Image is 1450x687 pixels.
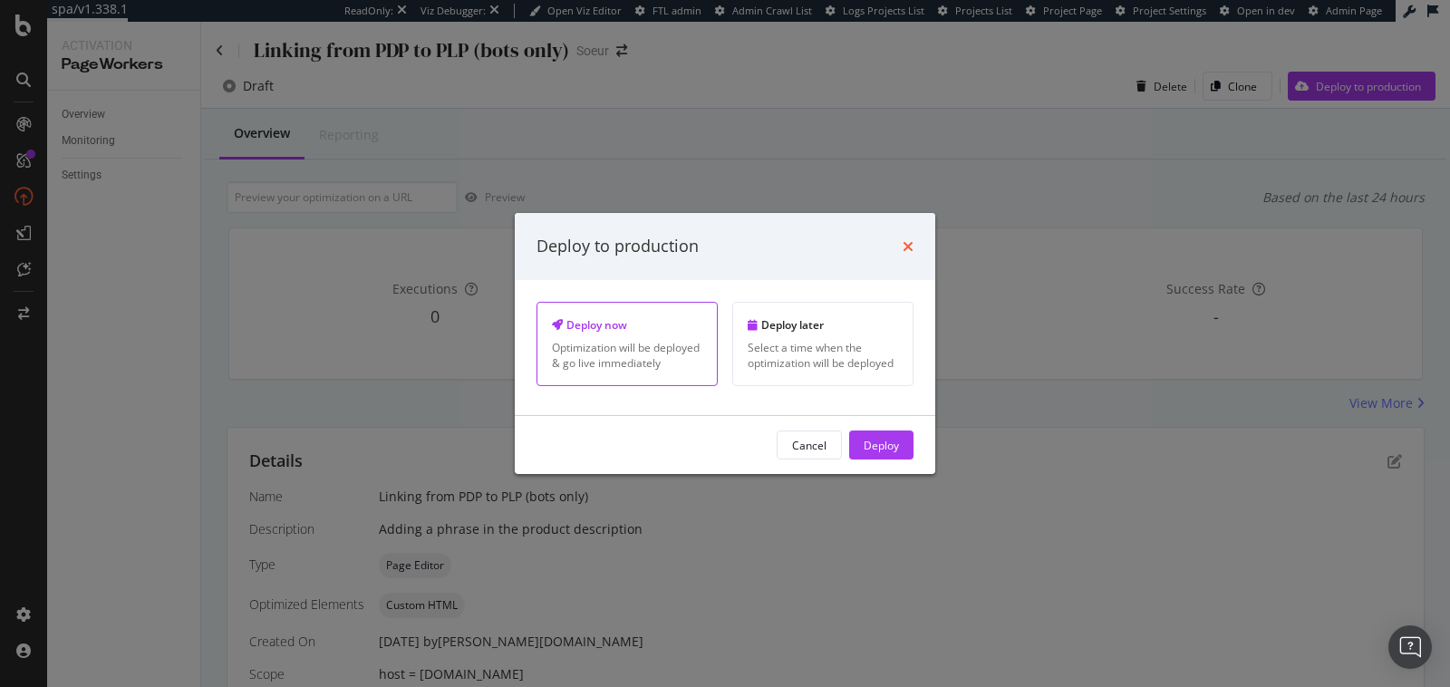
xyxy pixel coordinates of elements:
div: modal [515,213,935,474]
div: Open Intercom Messenger [1388,625,1432,669]
div: Optimization will be deployed & go live immediately [552,340,702,371]
div: Select a time when the optimization will be deployed [748,340,898,371]
div: times [903,235,913,258]
button: Cancel [777,431,842,460]
div: Deploy to production [536,235,699,258]
div: Cancel [792,437,826,452]
div: Deploy later [748,317,898,333]
button: Deploy [849,431,913,460]
div: Deploy [864,437,899,452]
div: Deploy now [552,317,702,333]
